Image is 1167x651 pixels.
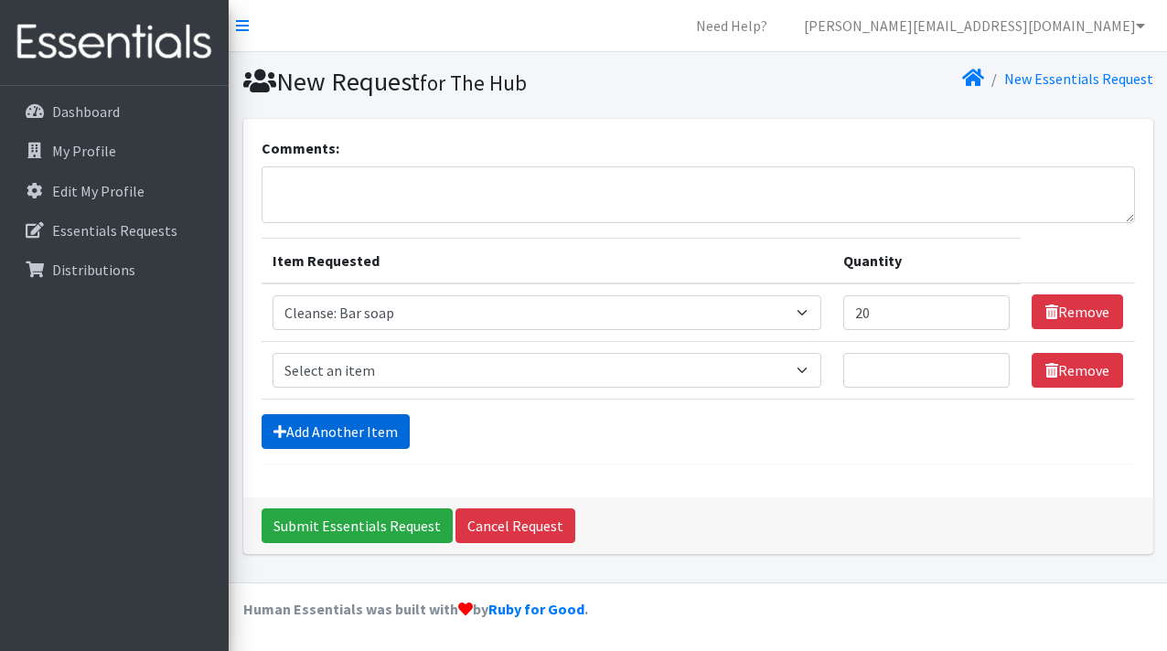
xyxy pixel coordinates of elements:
[1032,294,1123,329] a: Remove
[262,508,453,543] input: Submit Essentials Request
[832,238,1022,283] th: Quantity
[7,12,221,73] img: HumanEssentials
[243,66,691,98] h1: New Request
[262,414,410,449] a: Add Another Item
[52,142,116,160] p: My Profile
[7,173,221,209] a: Edit My Profile
[7,133,221,169] a: My Profile
[243,600,588,618] strong: Human Essentials was built with by .
[52,102,120,121] p: Dashboard
[52,261,135,279] p: Distributions
[1004,69,1153,88] a: New Essentials Request
[488,600,584,618] a: Ruby for Good
[52,182,145,200] p: Edit My Profile
[262,238,832,283] th: Item Requested
[262,137,339,159] label: Comments:
[420,69,527,96] small: for The Hub
[455,508,575,543] a: Cancel Request
[52,221,177,240] p: Essentials Requests
[789,7,1160,44] a: [PERSON_NAME][EMAIL_ADDRESS][DOMAIN_NAME]
[681,7,782,44] a: Need Help?
[7,251,221,288] a: Distributions
[7,212,221,249] a: Essentials Requests
[7,93,221,130] a: Dashboard
[1032,353,1123,388] a: Remove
